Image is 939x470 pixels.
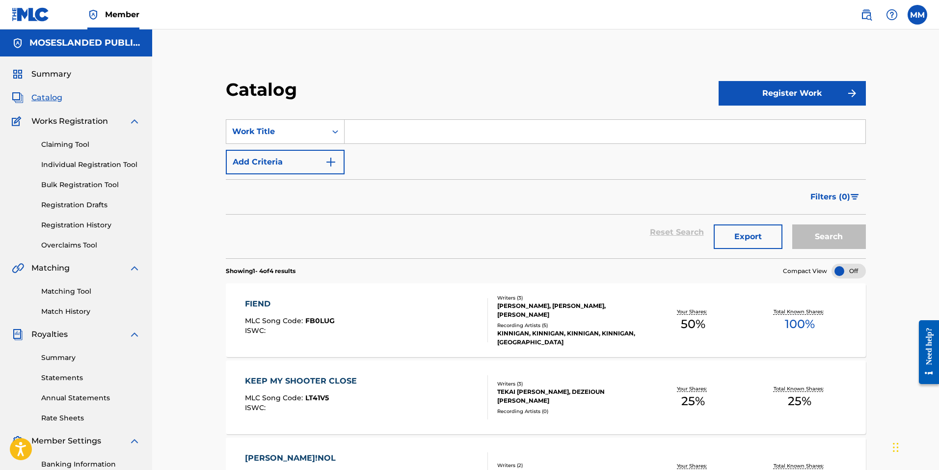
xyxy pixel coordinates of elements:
a: Rate Sheets [41,413,140,423]
img: expand [129,262,140,274]
div: Work Title [232,126,321,138]
p: Total Known Shares: [774,385,826,392]
a: Registration Drafts [41,200,140,210]
a: Bulk Registration Tool [41,180,140,190]
span: ISWC : [245,403,268,412]
img: 9d2ae6d4665cec9f34b9.svg [325,156,337,168]
p: Showing 1 - 4 of 4 results [226,267,295,276]
button: Register Work [719,81,866,106]
span: Royalties [31,329,68,340]
a: Banking Information [41,459,140,470]
p: Total Known Shares: [774,462,826,470]
a: Claiming Tool [41,139,140,150]
span: Works Registration [31,115,108,127]
img: filter [851,194,859,200]
span: Matching [31,262,70,274]
a: Overclaims Tool [41,240,140,250]
a: Public Search [857,5,876,25]
a: Matching Tool [41,286,140,297]
div: [PERSON_NAME], [PERSON_NAME], [PERSON_NAME] [497,302,640,319]
img: expand [129,115,140,127]
span: LT41V5 [305,393,329,402]
div: [PERSON_NAME]!NOL [245,452,341,464]
div: Writers ( 3 ) [497,294,640,302]
div: Writers ( 2 ) [497,462,640,469]
img: expand [129,329,140,340]
span: Summary [31,68,71,80]
a: Individual Registration Tool [41,160,140,170]
div: Recording Artists ( 0 ) [497,408,640,415]
span: Member Settings [31,435,101,447]
img: Summary [12,68,24,80]
img: Works Registration [12,115,25,127]
iframe: Chat Widget [890,423,939,470]
div: FIEND [245,298,335,310]
a: Statements [41,373,140,383]
img: Catalog [12,92,24,104]
a: SummarySummary [12,68,71,80]
img: expand [129,435,140,447]
a: CatalogCatalog [12,92,62,104]
h5: MOSESLANDED PUBLISHING [29,37,140,49]
a: FIENDMLC Song Code:FB0LUGISWC:Writers (3)[PERSON_NAME], [PERSON_NAME], [PERSON_NAME]Recording Art... [226,283,866,357]
a: KEEP MY SHOOTER CLOSEMLC Song Code:LT41V5ISWC:Writers (3)TEKAI [PERSON_NAME], DEZEIOUN [PERSON_NA... [226,360,866,434]
img: Accounts [12,37,24,49]
img: help [886,9,898,21]
form: Search Form [226,119,866,258]
a: Summary [41,353,140,363]
button: Export [714,224,782,249]
span: 25 % [681,392,705,410]
span: FB0LUG [305,316,335,325]
iframe: Resource Center [912,312,939,391]
img: search [860,9,872,21]
div: KINNIGAN, KINNIGAN, KINNIGAN, KINNIGAN, [GEOGRAPHIC_DATA] [497,329,640,347]
span: MLC Song Code : [245,393,305,402]
a: Match History [41,306,140,317]
img: Top Rightsholder [87,9,99,21]
div: User Menu [908,5,927,25]
span: MLC Song Code : [245,316,305,325]
a: Registration History [41,220,140,230]
div: Recording Artists ( 5 ) [497,322,640,329]
div: TEKAI [PERSON_NAME], DEZEIOUN [PERSON_NAME] [497,387,640,405]
img: Member Settings [12,435,24,447]
div: Help [882,5,902,25]
img: Matching [12,262,24,274]
div: KEEP MY SHOOTER CLOSE [245,375,362,387]
h2: Catalog [226,79,302,101]
button: Add Criteria [226,150,345,174]
span: Compact View [783,267,827,276]
a: Annual Statements [41,393,140,403]
div: Drag [893,433,899,462]
span: ISWC : [245,326,268,335]
img: MLC Logo [12,7,50,22]
button: Filters (0) [805,185,866,209]
p: Your Shares: [677,462,709,470]
span: 100 % [785,315,815,333]
p: Your Shares: [677,385,709,392]
span: Filters ( 0 ) [810,191,850,203]
p: Total Known Shares: [774,308,826,315]
span: 25 % [788,392,811,410]
span: 50 % [681,315,705,333]
img: f7272a7cc735f4ea7f67.svg [846,87,858,99]
p: Your Shares: [677,308,709,315]
img: Royalties [12,329,24,340]
span: Member [105,9,139,20]
span: Catalog [31,92,62,104]
div: Writers ( 3 ) [497,380,640,387]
